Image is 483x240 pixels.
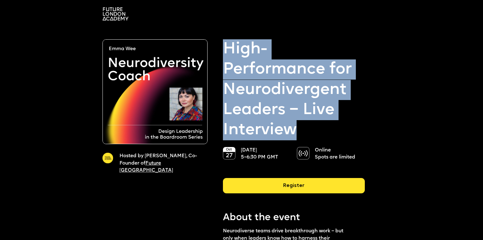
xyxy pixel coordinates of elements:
img: A yellow circle with Future London Academy logo [102,153,113,163]
strong: High-Performance for Neurodivergent Leaders – Live Interview [223,39,365,141]
a: Register [223,178,365,198]
a: Future [GEOGRAPHIC_DATA] [119,161,173,173]
img: A logo saying in 3 lines: Future London Academy [102,7,128,20]
p: About the event [223,211,365,225]
p: Online Spots are limited [315,147,360,161]
p: Hosted by [PERSON_NAME], Co-Founder of [119,153,199,174]
p: [DATE] 5–6:30 PM GMT [241,147,286,161]
div: Register [223,178,365,193]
